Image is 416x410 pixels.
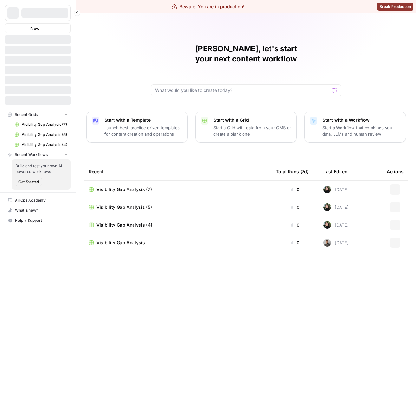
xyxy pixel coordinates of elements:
[387,163,404,180] div: Actions
[96,204,152,210] span: Visibility Gap Analysis (5)
[22,132,68,138] span: Visibility Gap Analysis (5)
[276,240,313,246] div: 0
[304,112,406,143] button: Start with a WorkflowStart a Workflow that combines your data, LLMs and human review
[15,152,48,157] span: Recent Workflows
[213,125,291,137] p: Start a Grid with data from your CMS or create a blank one
[15,112,38,118] span: Recent Grids
[22,142,68,148] span: Visibility Gap Analysis (4)
[323,163,348,180] div: Last Edited
[5,215,71,226] button: Help + Support
[5,206,70,215] div: What's new?
[96,222,152,228] span: Visibility Gap Analysis (4)
[5,150,71,159] button: Recent Workflows
[323,239,348,247] div: [DATE]
[323,203,348,211] div: [DATE]
[323,239,331,247] img: 16hj2zu27bdcdvv6x26f6v9ttfr9
[5,110,71,119] button: Recent Grids
[276,204,313,210] div: 0
[16,163,67,175] span: Build and test your own AI powered workflows
[15,218,68,223] span: Help + Support
[195,112,297,143] button: Start with a GridStart a Grid with data from your CMS or create a blank one
[155,87,329,93] input: What would you like to create today?
[323,186,331,193] img: eoqc67reg7z2luvnwhy7wyvdqmsw
[380,4,411,10] span: Break Production
[104,125,182,137] p: Launch best-practice driven templates for content creation and operations
[86,112,188,143] button: Start with a TemplateLaunch best-practice driven templates for content creation and operations
[22,122,68,127] span: Visibility Gap Analysis (7)
[15,197,68,203] span: AirOps Academy
[5,23,71,33] button: New
[322,125,400,137] p: Start a Workflow that combines your data, LLMs and human review
[151,44,341,64] h1: [PERSON_NAME], let's start your next content workflow
[89,204,266,210] a: Visibility Gap Analysis (5)
[323,203,331,211] img: eoqc67reg7z2luvnwhy7wyvdqmsw
[5,195,71,205] a: AirOps Academy
[96,240,145,246] span: Visibility Gap Analysis
[323,221,348,229] div: [DATE]
[323,186,348,193] div: [DATE]
[16,178,42,186] button: Get Started
[276,222,313,228] div: 0
[89,163,266,180] div: Recent
[96,186,152,193] span: Visibility Gap Analysis (7)
[89,222,266,228] a: Visibility Gap Analysis (4)
[18,179,39,185] span: Get Started
[12,119,71,130] a: Visibility Gap Analysis (7)
[377,3,413,11] button: Break Production
[276,163,309,180] div: Total Runs (7d)
[104,117,182,123] p: Start with a Template
[322,117,400,123] p: Start with a Workflow
[172,3,244,10] div: Beware! You are in production!
[213,117,291,123] p: Start with a Grid
[12,140,71,150] a: Visibility Gap Analysis (4)
[89,186,266,193] a: Visibility Gap Analysis (7)
[323,221,331,229] img: eoqc67reg7z2luvnwhy7wyvdqmsw
[89,240,266,246] a: Visibility Gap Analysis
[30,25,40,31] span: New
[12,130,71,140] a: Visibility Gap Analysis (5)
[276,186,313,193] div: 0
[5,205,71,215] button: What's new?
